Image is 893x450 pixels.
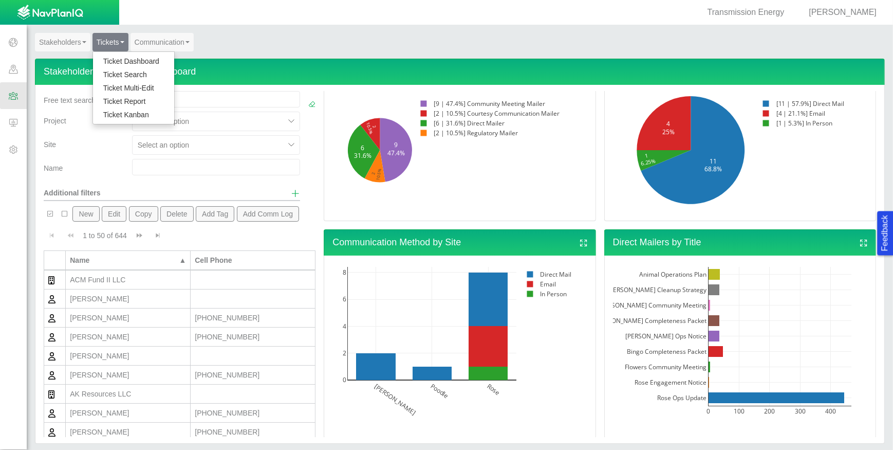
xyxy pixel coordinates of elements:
[877,211,893,255] button: Feedback
[195,332,311,342] div: [PHONE_NUMBER]
[48,352,55,361] img: CRM_Stakeholders$CRM_Images$user_regular.svg
[79,230,131,245] div: 1 to 50 of 644
[48,428,55,437] img: CRM_Stakeholders$CRM_Images$user_regular.svg
[44,179,124,198] div: Additional filters
[66,423,191,442] td: Ali, Brianna
[70,370,186,380] div: [PERSON_NAME]
[44,164,63,172] span: Name
[291,188,300,200] a: Show additional filters
[66,309,191,328] td: Adams, Michael
[44,140,56,149] span: Site
[35,59,885,85] h4: Stakeholder Engagement Dashboard
[195,408,311,418] div: [PHONE_NUMBER]
[66,347,191,366] td: Aenz, Patricia
[44,404,66,423] td: Stakeholder
[44,117,66,125] span: Project
[191,309,315,328] td: 729-923-4245
[160,206,194,222] button: Delete
[48,333,55,341] img: CRM_Stakeholders$CRM_Images$user_regular.svg
[66,385,191,404] td: AK Resources LLC
[195,370,311,380] div: [PHONE_NUMBER]
[131,226,147,245] button: Go to next page
[44,96,96,104] span: Free text search
[191,423,315,442] td: 428-358-8549
[66,328,191,347] td: Adkins, Gina
[150,226,166,245] button: Go to last page
[195,313,311,323] div: [PHONE_NUMBER]
[93,95,174,108] a: Ticket Report
[93,81,174,95] a: Ticket Multi-Edit
[44,226,315,245] div: Pagination
[66,404,191,423] td: Alexander, Allison
[70,313,186,323] div: [PERSON_NAME]
[48,390,54,399] img: CRM_Stakeholders$CRM_Images$building_regular.svg
[44,328,66,347] td: Stakeholder
[859,237,868,249] a: View full screen
[579,237,588,249] a: View full screen
[191,366,315,385] td: 576-349-5359
[604,229,876,256] h4: Direct Mailers by Title
[191,404,315,423] td: 367-732-4295
[44,189,100,197] span: Additional filters
[44,290,66,309] td: Stakeholder
[66,290,191,309] td: Adams, John
[66,250,191,271] th: Name
[48,409,55,418] img: CRM_Stakeholders$CRM_Images$user_regular.svg
[196,206,235,222] button: Add Tag
[44,423,66,442] td: Stakeholder
[93,108,174,121] a: Ticket Kanban
[44,309,66,328] td: Stakeholder
[129,206,158,222] button: Copy
[93,68,174,81] a: Ticket Search
[44,347,66,366] td: Stakeholder
[308,99,315,110] a: Clear Filters
[131,33,194,51] a: Communication
[66,366,191,385] td: Aguirre, Sean
[44,271,66,290] td: Organization
[48,295,55,303] img: CRM_Stakeholders$CRM_Images$user_regular.svg
[70,351,186,361] div: [PERSON_NAME]
[708,8,785,16] span: Transmission Energy
[70,408,186,418] div: [PERSON_NAME]
[35,33,90,51] a: Stakeholders
[809,8,877,16] span: [PERSON_NAME]
[195,427,311,437] div: [PHONE_NUMBER]
[70,255,176,265] div: Name
[70,275,186,285] div: ACM Fund II LLC
[324,229,596,256] h4: Communication Method by Site
[44,366,66,385] td: Stakeholder
[191,250,315,271] th: Cell Phone
[48,276,54,284] img: CRM_Stakeholders$CRM_Images$building_regular.svg
[93,55,174,68] a: Ticket Dashboard
[72,206,99,222] button: New
[70,294,186,304] div: [PERSON_NAME]
[237,206,300,222] button: Add Comm Log
[48,314,55,322] img: CRM_Stakeholders$CRM_Images$user_regular.svg
[179,256,186,264] span: ▲
[70,389,186,399] div: AK Resources LLC
[195,255,311,265] div: Cell Phone
[92,33,128,51] a: Tickets
[70,427,186,437] div: [PERSON_NAME]
[48,371,55,380] img: CRM_Stakeholders$CRM_Images$user_regular.svg
[796,7,881,19] div: [PERSON_NAME]
[191,328,315,347] td: 512-978-6294
[17,5,83,21] img: UrbanGroupSolutionsTheme$USG_Images$logo.png
[44,385,66,404] td: Organization
[66,271,191,290] td: ACM Fund II LLC
[102,206,127,222] button: Edit
[70,332,186,342] div: [PERSON_NAME]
